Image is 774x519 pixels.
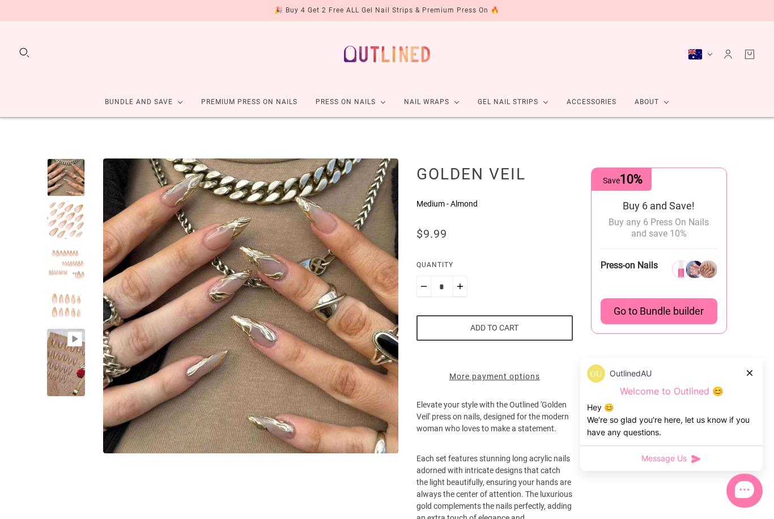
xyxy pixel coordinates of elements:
[626,87,678,117] a: About
[307,87,395,117] a: Press On Nails
[688,49,713,60] button: Australia
[395,87,469,117] a: Nail Wraps
[453,276,467,297] button: Plus
[337,30,437,78] a: Outlined
[623,200,695,212] span: Buy 6 and Save!
[274,5,500,16] div: 🎉 Buy 4 Get 2 Free ALL Gel Nail Strips & Premium Press On 🔥
[610,367,652,380] p: OutlinedAU
[614,305,704,318] span: Go to Bundle builder
[416,164,573,183] h1: Golden Veil
[587,401,756,439] div: Hey 😊 We‘re so glad you’re here, let us know if you have any questions.
[416,276,431,297] button: Minus
[469,87,558,117] a: Gel Nail Strips
[96,87,192,117] a: Bundle and Save
[558,87,626,117] a: Accessories
[743,48,756,61] a: Cart
[416,198,573,210] p: Medium - Almond
[587,364,605,383] img: data:image/png;base64,iVBORw0KGgoAAAANSUhEUgAAACQAAAAkCAYAAADhAJiYAAAAAXNSR0IArs4c6QAAAERlWElmTU0...
[416,315,573,341] button: Add to cart
[103,158,398,453] img: Golden Veil
[416,259,573,276] label: Quantity
[587,385,756,397] p: Welcome to Outlined 😊
[620,172,643,186] span: 10%
[416,227,447,241] span: $9.99
[192,87,307,117] a: Premium Press On Nails
[603,176,643,185] span: Save
[416,371,573,383] a: More payment options
[18,46,31,59] button: Search
[641,453,687,464] span: Message Us
[722,48,734,61] a: Account
[609,217,709,239] span: Buy any 6 Press On Nails and save 10%
[601,260,658,271] span: Press-on Nails
[103,158,398,453] modal-trigger: Enlarge product image
[416,399,573,453] p: Elevate your style with the Outlined 'Golden Veil' press on nails, designed for the modern woman ...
